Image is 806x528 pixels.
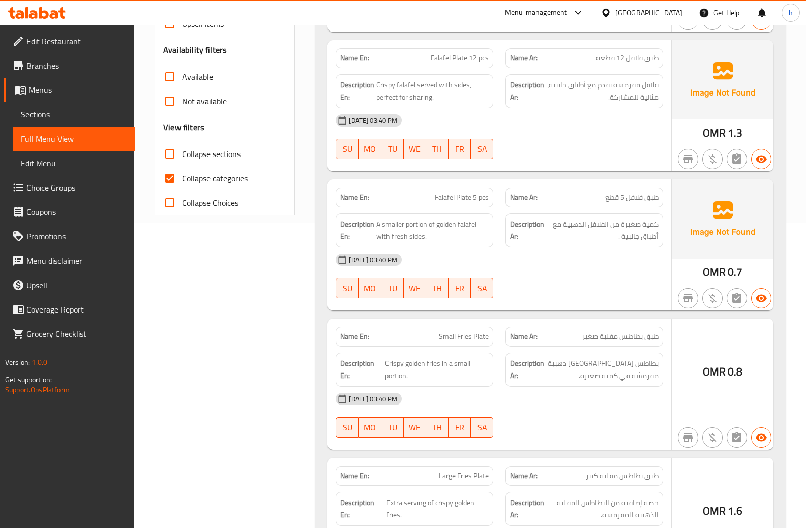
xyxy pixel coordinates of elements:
button: MO [359,278,381,298]
a: Sections [13,102,135,127]
span: 0.7 [728,262,742,282]
button: Purchased item [702,288,723,308]
img: Ae5nvW7+0k+MAAAAAElFTkSuQmCC [672,40,773,119]
span: Crispy golden fries in a small portion. [385,357,489,382]
button: Not branch specific item [678,288,698,308]
span: Coverage Report [26,303,127,316]
span: [DATE] 03:40 PM [345,394,401,404]
span: TU [385,281,400,296]
span: SA [475,420,489,435]
span: 1.6 [728,501,742,521]
a: Coverage Report [4,297,135,322]
a: Menus [4,78,135,102]
button: TH [426,139,449,159]
span: TH [430,142,444,157]
span: 1.0.0 [32,356,47,369]
a: Coupons [4,200,135,224]
button: SA [471,278,493,298]
a: Grocery Checklist [4,322,135,346]
span: [DATE] 03:40 PM [345,116,401,126]
span: SU [340,420,354,435]
span: Not available [182,95,227,107]
span: Falafel Plate 5 pcs [435,192,489,203]
span: FR [453,281,467,296]
button: Not has choices [727,149,747,169]
button: TU [381,278,404,298]
span: Sections [21,108,127,120]
span: WE [408,281,422,296]
span: OMR [703,362,726,382]
strong: Description En: [340,218,374,243]
span: Edit Restaurant [26,35,127,47]
span: Crispy falafel served with sides, perfect for sharing. [376,79,489,104]
span: [DATE] 03:40 PM [345,255,401,265]
strong: Name En: [340,53,369,64]
span: 0.8 [728,362,742,382]
button: TH [426,278,449,298]
a: Support.OpsPlatform [5,383,70,396]
h3: View filters [163,121,204,133]
button: FR [449,278,471,298]
button: Not branch specific item [678,149,698,169]
span: Falafel Plate 12 pcs [431,53,489,64]
a: Edit Menu [13,151,135,175]
button: MO [359,417,381,438]
button: SA [471,139,493,159]
strong: Name En: [340,471,369,481]
a: Choice Groups [4,175,135,200]
button: Purchased item [702,427,723,448]
span: فلافل مقرمشة تقدم مع أطباق جانبية، مثالية للمشاركة. [546,79,659,104]
span: h [789,7,793,18]
button: SU [336,139,359,159]
a: Edit Restaurant [4,29,135,53]
button: WE [404,139,426,159]
button: Available [751,427,771,448]
span: Menu disclaimer [26,255,127,267]
strong: Name En: [340,192,369,203]
button: Available [751,149,771,169]
strong: Name Ar: [510,331,538,342]
button: Available [751,288,771,308]
strong: Name Ar: [510,471,538,481]
button: Not has choices [727,288,747,308]
strong: Description Ar: [510,218,544,243]
span: Small Fries Plate [439,331,489,342]
span: Get support on: [5,373,52,386]
span: Upsell items [182,18,224,30]
span: Grocery Checklist [26,328,127,340]
strong: Description Ar: [510,496,544,521]
span: كمية صغيرة من الفلافل الذهبية مع أطباق جانبية . [546,218,659,243]
strong: Name Ar: [510,192,538,203]
span: OMR [703,501,726,521]
button: TU [381,139,404,159]
div: [GEOGRAPHIC_DATA] [615,7,682,18]
span: Branches [26,59,127,72]
span: TU [385,420,400,435]
span: Collapse Choices [182,197,238,209]
span: طبق فلافل 5 قطع [605,192,659,203]
span: TH [430,281,444,296]
span: FR [453,142,467,157]
span: Menus [28,84,127,96]
strong: Description En: [340,496,384,521]
button: WE [404,278,426,298]
span: SU [340,142,354,157]
span: Large Fries Plate [439,471,489,481]
a: Promotions [4,224,135,249]
button: Not has choices [727,427,747,448]
span: Upsell [26,279,127,291]
span: MO [363,420,377,435]
span: Version: [5,356,30,369]
span: MO [363,281,377,296]
span: Extra serving of crispy golden fries. [386,496,489,521]
button: MO [359,139,381,159]
span: SA [475,281,489,296]
strong: Description En: [340,79,374,104]
a: Branches [4,53,135,78]
span: WE [408,420,422,435]
span: Collapse categories [182,172,248,184]
span: طبق فلافل 12 قطعة [596,53,659,64]
span: A smaller portion of golden falafel with fresh sides. [376,218,489,243]
span: 1.3 [728,123,742,143]
button: TH [426,417,449,438]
